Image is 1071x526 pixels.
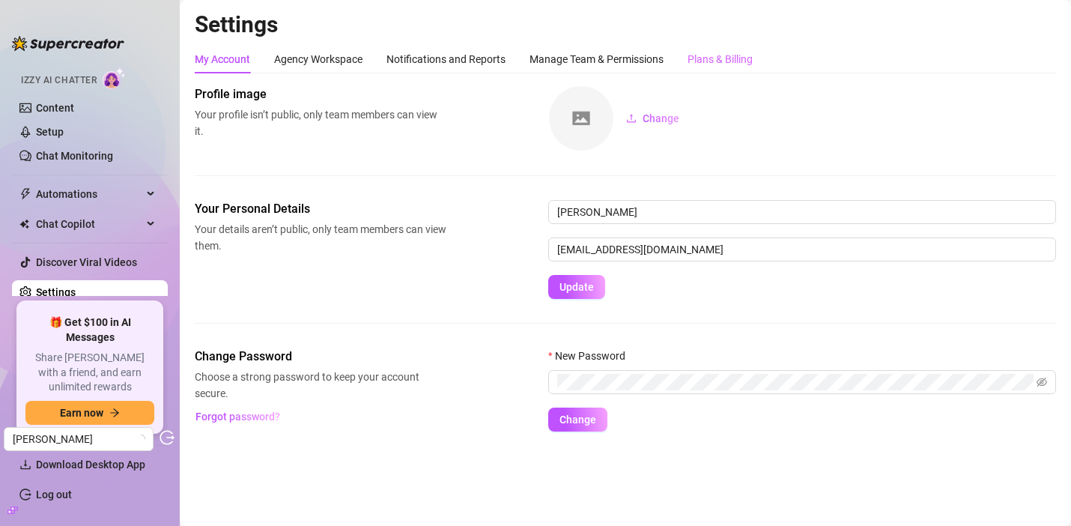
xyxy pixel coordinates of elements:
label: New Password [548,348,635,364]
span: Your profile isn’t public, only team members can view it. [195,106,446,139]
a: Discover Viral Videos [36,256,137,268]
input: New Password [557,374,1034,390]
a: Chat Monitoring [36,150,113,162]
span: Chat Copilot [36,212,142,236]
span: Download Desktop App [36,459,145,471]
span: Change [643,112,679,124]
span: Change Password [195,348,446,366]
button: Update [548,275,605,299]
span: Caleb Craig [13,428,145,450]
button: Change [614,106,691,130]
input: Enter name [548,200,1056,224]
div: Manage Team & Permissions [530,51,664,67]
a: Log out [36,489,72,501]
span: Change [559,414,596,426]
input: Enter new email [548,238,1056,262]
span: eye-invisible [1037,377,1047,387]
span: Share [PERSON_NAME] with a friend, and earn unlimited rewards [25,351,154,395]
span: arrow-right [109,408,120,418]
a: Content [36,102,74,114]
div: My Account [195,51,250,67]
span: thunderbolt [19,188,31,200]
div: Agency Workspace [274,51,362,67]
span: Your details aren’t public, only team members can view them. [195,221,446,254]
span: loading [136,435,145,444]
h2: Settings [195,10,1056,39]
img: AI Chatter [103,67,126,89]
div: Plans & Billing [688,51,753,67]
span: Automations [36,182,142,206]
span: Izzy AI Chatter [21,73,97,88]
span: upload [626,113,637,124]
span: Earn now [60,407,103,419]
a: Setup [36,126,64,138]
img: logo-BBDzfeDw.svg [12,36,124,51]
a: Settings [36,286,76,298]
span: Update [559,281,594,293]
img: Chat Copilot [19,219,29,229]
span: Choose a strong password to keep your account secure. [195,369,446,402]
div: Notifications and Reports [386,51,506,67]
span: Profile image [195,85,446,103]
button: Change [548,408,607,432]
span: build [7,505,18,516]
span: Forgot password? [195,411,280,423]
button: Forgot password? [195,405,280,429]
span: Your Personal Details [195,200,446,218]
span: logout [160,430,175,445]
span: download [19,459,31,471]
span: 🎁 Get $100 in AI Messages [25,315,154,345]
button: Earn nowarrow-right [25,401,154,425]
img: square-placeholder.png [549,86,613,151]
